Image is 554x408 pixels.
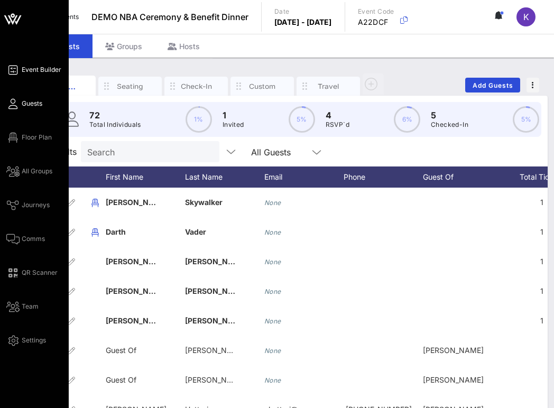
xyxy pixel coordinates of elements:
[264,347,281,355] i: None
[185,316,247,325] span: [PERSON_NAME]
[106,166,185,188] div: First Name
[185,375,246,384] span: [PERSON_NAME]
[185,227,206,236] span: Vader
[22,200,50,210] span: Journeys
[6,300,39,313] a: Team
[185,257,247,266] span: [PERSON_NAME]
[423,336,502,365] div: [PERSON_NAME]
[22,302,39,311] span: Team
[185,286,247,295] span: [PERSON_NAME]
[523,12,529,22] span: K
[93,34,155,58] div: Groups
[6,131,52,144] a: Floor Plan
[251,147,291,157] div: All Guests
[106,198,168,207] span: [PERSON_NAME]
[423,166,502,188] div: Guest Of
[358,6,394,17] p: Event Code
[246,81,278,91] div: Custom
[6,199,50,211] a: Journeys
[185,198,223,207] span: Skywalker
[22,166,52,176] span: All Groups
[431,119,468,130] p: Checked-In
[106,286,168,295] span: [PERSON_NAME]
[185,346,246,355] span: [PERSON_NAME]
[6,63,61,76] a: Event Builder
[114,81,146,91] div: Seating
[516,7,535,26] div: K
[6,97,42,110] a: Guests
[423,365,502,395] div: [PERSON_NAME]
[326,119,349,130] p: RSVP`d
[180,81,212,91] div: Check-In
[264,317,281,325] i: None
[223,109,244,122] p: 1
[274,6,332,17] p: Date
[223,119,244,130] p: Invited
[106,375,136,384] span: Guest Of
[155,34,213,58] div: Hosts
[106,316,168,325] span: [PERSON_NAME]
[264,258,281,266] i: None
[6,233,45,245] a: Comms
[6,266,58,279] a: QR Scanner
[264,228,281,236] i: None
[22,336,46,345] span: Settings
[245,141,329,162] div: All Guests
[22,268,58,277] span: QR Scanner
[106,227,126,236] span: Darth
[89,119,141,130] p: Total Individuals
[106,257,168,266] span: [PERSON_NAME]
[185,166,264,188] div: Last Name
[264,376,281,384] i: None
[274,17,332,27] p: [DATE] - [DATE]
[431,109,468,122] p: 5
[106,346,136,355] span: Guest Of
[22,65,61,75] span: Event Builder
[264,199,281,207] i: None
[89,109,141,122] p: 72
[358,17,394,27] p: A22DCF
[344,166,423,188] div: Phone
[91,11,248,23] span: DEMO NBA Ceremony & Benefit Dinner
[264,166,344,188] div: Email
[465,78,520,92] button: Add Guests
[6,334,46,347] a: Settings
[472,81,514,89] span: Add Guests
[22,99,42,108] span: Guests
[22,234,45,244] span: Comms
[22,133,52,142] span: Floor Plan
[326,109,349,122] p: 4
[6,165,52,178] a: All Groups
[264,288,281,295] i: None
[312,81,344,91] div: Travel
